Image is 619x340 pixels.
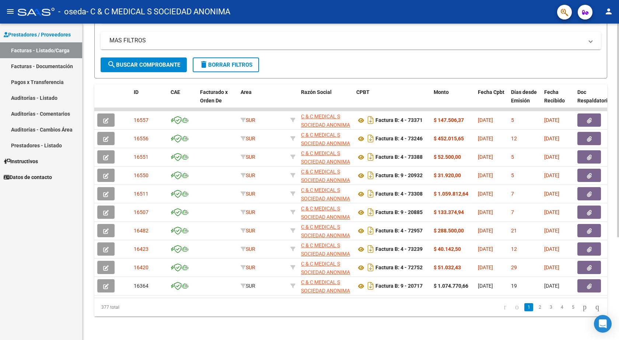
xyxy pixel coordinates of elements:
[544,283,559,289] span: [DATE]
[511,283,517,289] span: 19
[301,242,350,257] span: C & C MEDICAL S SOCIEDAD ANONIMA
[134,209,148,215] span: 16507
[434,154,461,160] strong: $ 52.500,00
[366,280,375,292] i: Descargar documento
[557,303,566,311] a: 4
[478,228,493,234] span: [DATE]
[134,154,148,160] span: 16551
[6,7,15,16] mat-icon: menu
[478,283,493,289] span: [DATE]
[511,209,514,215] span: 7
[508,84,541,117] datatable-header-cell: Días desde Emisión
[366,114,375,126] i: Descargar documento
[241,283,255,289] span: SUR
[94,298,196,316] div: 377 total
[301,113,350,128] span: C & C MEDICAL S SOCIEDAD ANONIMA
[301,150,350,165] span: C & C MEDICAL S SOCIEDAD ANONIMA
[301,112,350,128] div: 30707174702
[200,89,228,104] span: Facturado x Orden De
[134,117,148,123] span: 16557
[375,191,423,197] strong: Factura B: 4 - 73308
[366,225,375,236] i: Descargar documento
[101,57,187,72] button: Buscar Comprobante
[58,4,86,20] span: - oseda
[375,265,423,271] strong: Factura B: 4 - 72752
[478,209,493,215] span: [DATE]
[434,136,464,141] strong: $ 452.015,65
[241,209,255,215] span: SUR
[366,262,375,273] i: Descargar documento
[366,188,375,200] i: Descargar documento
[535,303,544,311] a: 2
[375,210,423,215] strong: Factura B: 9 - 20885
[544,228,559,234] span: [DATE]
[592,303,602,311] a: go to last page
[366,243,375,255] i: Descargar documento
[241,154,255,160] span: SUR
[199,60,208,69] mat-icon: delete
[199,62,252,68] span: Borrar Filtros
[356,89,370,95] span: CPBT
[541,84,574,117] datatable-header-cell: Fecha Recibido
[134,136,148,141] span: 16556
[375,228,423,234] strong: Factura B: 4 - 72957
[544,89,565,104] span: Fecha Recibido
[434,209,464,215] strong: $ 133.374,94
[544,191,559,197] span: [DATE]
[86,4,230,20] span: - C & C MEDICAL S SOCIEDAD ANONIMA
[511,117,514,123] span: 5
[545,301,556,313] li: page 3
[366,133,375,144] i: Descargar documento
[241,228,255,234] span: SUR
[4,173,52,181] span: Datos de contacto
[475,84,508,117] datatable-header-cell: Fecha Cpbt
[544,264,559,270] span: [DATE]
[4,157,38,165] span: Instructivos
[301,261,350,275] span: C & C MEDICAL S SOCIEDAD ANONIMA
[577,89,611,104] span: Doc Respaldatoria
[511,154,514,160] span: 5
[301,204,350,220] div: 30707174702
[301,168,350,183] div: 30707174702
[594,315,612,333] div: Open Intercom Messenger
[478,154,493,160] span: [DATE]
[301,260,350,275] div: 30707174702
[375,154,423,160] strong: Factura B: 4 - 73388
[241,89,252,95] span: Area
[131,84,168,117] datatable-header-cell: ID
[4,31,71,39] span: Prestadores / Proveedores
[544,136,559,141] span: [DATE]
[366,169,375,181] i: Descargar documento
[301,131,350,146] div: 30707174702
[301,224,350,238] span: C & C MEDICAL S SOCIEDAD ANONIMA
[107,62,180,68] span: Buscar Comprobante
[197,84,238,117] datatable-header-cell: Facturado x Orden De
[434,246,461,252] strong: $ 40.142,50
[511,136,517,141] span: 12
[478,264,493,270] span: [DATE]
[241,117,255,123] span: SUR
[544,154,559,160] span: [DATE]
[500,303,510,311] a: go to first page
[134,246,148,252] span: 16423
[241,191,255,197] span: SUR
[241,246,255,252] span: SUR
[434,89,449,95] span: Monto
[546,303,555,311] a: 3
[134,172,148,178] span: 16550
[241,264,255,270] span: SUR
[301,186,350,201] div: 30707174702
[478,191,493,197] span: [DATE]
[301,241,350,257] div: 30707174702
[241,136,255,141] span: SUR
[375,246,423,252] strong: Factura B: 4 - 73239
[101,32,601,49] mat-expansion-panel-header: MAS FILTROS
[434,117,464,123] strong: $ 147.506,37
[434,228,464,234] strong: $ 288.500,00
[478,89,504,95] span: Fecha Cpbt
[375,136,423,142] strong: Factura B: 4 - 73246
[544,246,559,252] span: [DATE]
[478,117,493,123] span: [DATE]
[434,191,468,197] strong: $ 1.059.812,64
[511,264,517,270] span: 29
